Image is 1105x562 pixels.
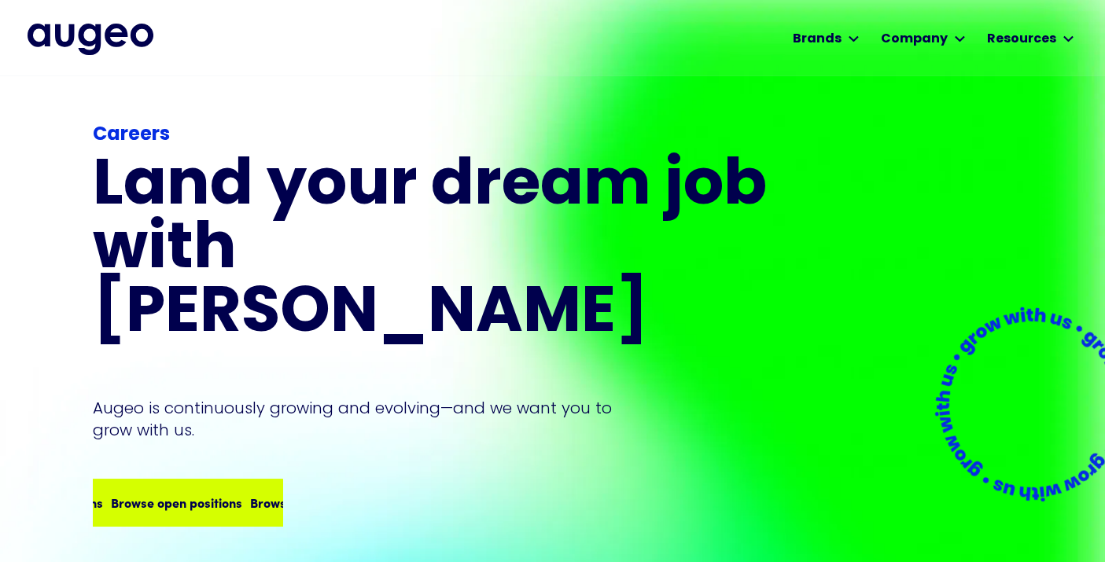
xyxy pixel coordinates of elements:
h1: Land your dream job﻿ with [PERSON_NAME] [93,156,772,347]
strong: Careers [93,126,170,145]
img: Augeo's full logo in midnight blue. [28,24,153,55]
p: Augeo is continuously growing and evolving—and we want you to grow with us. [93,397,634,441]
div: Browse open positions [55,493,186,512]
a: Browse open positionsBrowse open positions [93,479,282,526]
div: Resources [987,30,1056,49]
div: Brands [793,30,842,49]
a: home [28,24,153,55]
div: Browse open positions [194,493,326,512]
div: Company [881,30,948,49]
